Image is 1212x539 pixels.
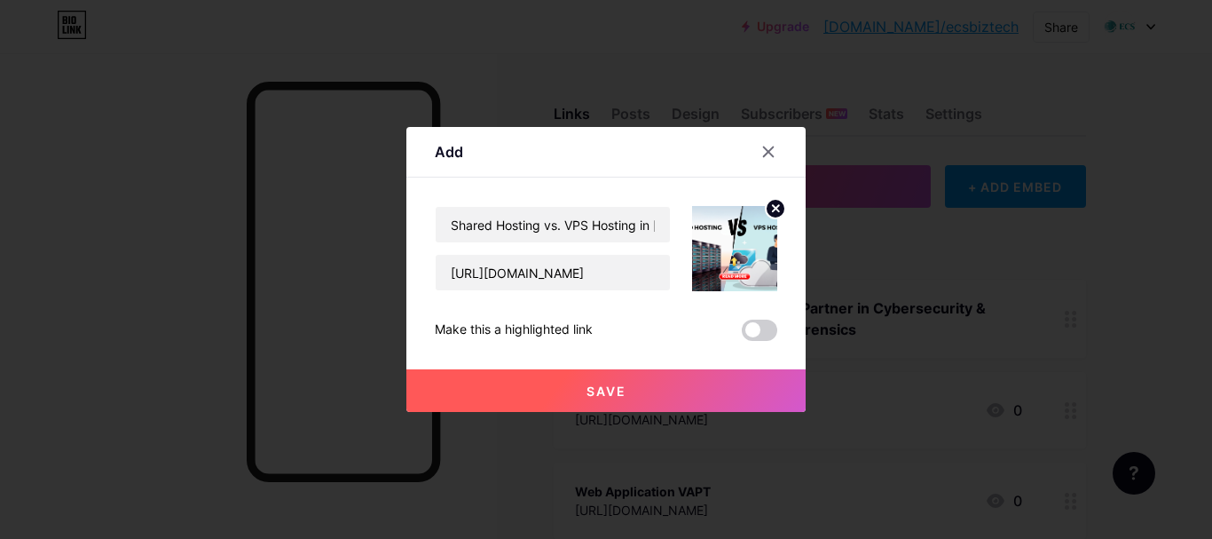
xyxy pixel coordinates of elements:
span: Save [586,384,626,399]
input: URL [436,255,670,290]
div: Add [435,141,463,162]
img: link_thumbnail [692,206,777,291]
button: Save [406,369,806,412]
div: Make this a highlighted link [435,320,593,341]
input: Title [436,207,670,242]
